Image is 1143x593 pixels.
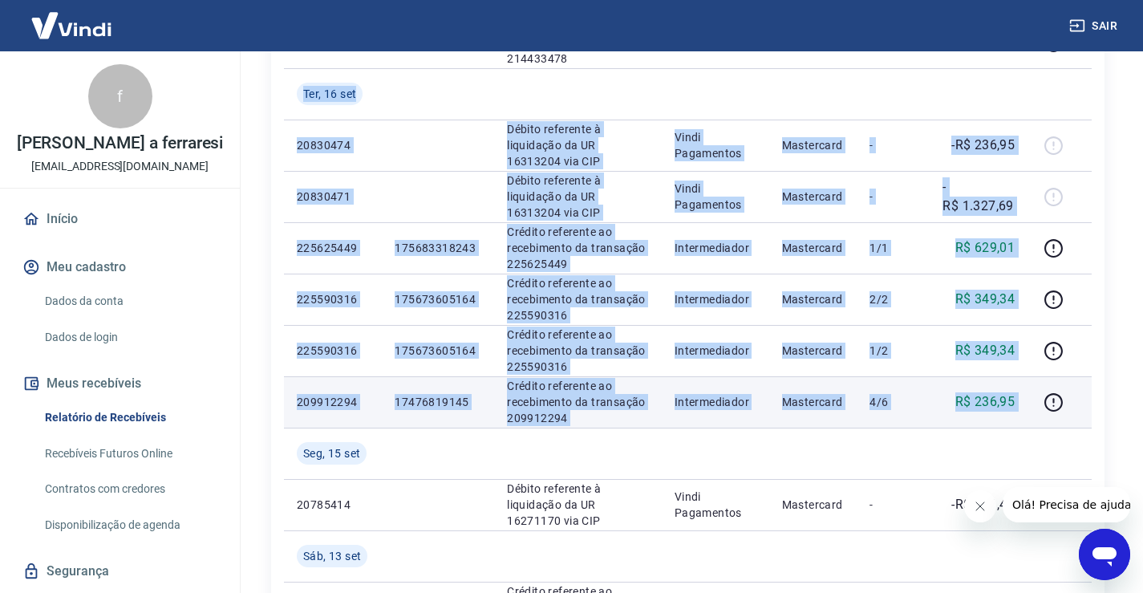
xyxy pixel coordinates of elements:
p: 20830474 [297,137,369,153]
p: 2/2 [869,291,917,307]
span: Sáb, 13 set [303,548,361,564]
p: R$ 236,95 [955,392,1015,412]
p: -R$ 1.327,69 [942,177,1015,216]
p: 4/6 [869,394,917,410]
a: Segurança [19,554,221,589]
p: 225590316 [297,291,369,307]
p: Mastercard [782,343,845,359]
p: - [869,497,917,513]
p: 225590316 [297,343,369,359]
a: Disponibilização de agenda [39,509,221,542]
p: Vindi Pagamentos [675,129,756,161]
p: R$ 349,34 [955,341,1015,360]
p: Mastercard [782,189,845,205]
p: Intermediador [675,291,756,307]
iframe: Fechar mensagem [964,490,996,522]
p: Mastercard [782,394,845,410]
p: -R$ 271,44 [951,495,1015,514]
p: 1/1 [869,240,917,256]
a: Dados da conta [39,285,221,318]
p: -R$ 236,95 [951,136,1015,155]
p: R$ 629,01 [955,238,1015,258]
p: Crédito referente ao recebimento da transação 225590316 [507,327,649,375]
button: Meus recebíveis [19,366,221,401]
p: Crédito referente ao recebimento da transação 225625449 [507,224,649,272]
p: 225625449 [297,240,369,256]
p: Crédito referente ao recebimento da transação 209912294 [507,378,649,426]
p: Débito referente à liquidação da UR 16271170 via CIP [507,481,649,529]
a: Dados de login [39,321,221,354]
p: Vindi Pagamentos [675,489,756,521]
p: Mastercard [782,137,845,153]
p: - [869,189,917,205]
p: Mastercard [782,291,845,307]
span: Seg, 15 set [303,445,360,461]
p: 20830471 [297,189,369,205]
p: 17476819145 [395,394,481,410]
p: Intermediador [675,343,756,359]
p: [EMAIL_ADDRESS][DOMAIN_NAME] [31,158,209,175]
button: Meu cadastro [19,250,221,285]
p: Crédito referente ao recebimento da transação 225590316 [507,275,649,323]
p: Débito referente à liquidação da UR 16313204 via CIP [507,121,649,169]
div: f [88,64,152,128]
p: Vindi Pagamentos [675,181,756,213]
a: Contratos com credores [39,473,221,506]
iframe: Botão para abrir a janela de mensagens [1079,529,1130,580]
p: - [869,137,917,153]
a: Relatório de Recebíveis [39,401,221,434]
p: 175673605164 [395,291,481,307]
p: Débito referente à liquidação da UR 16313204 via CIP [507,173,649,221]
button: Sair [1066,11,1124,41]
p: [PERSON_NAME] a ferraresi [17,135,224,152]
p: 209912294 [297,394,369,410]
a: Início [19,201,221,237]
p: 20785414 [297,497,369,513]
p: R$ 349,34 [955,290,1015,309]
p: Mastercard [782,240,845,256]
span: Ter, 16 set [303,86,356,102]
img: Vindi [19,1,124,50]
p: Intermediador [675,240,756,256]
p: 175673605164 [395,343,481,359]
p: Mastercard [782,497,845,513]
p: Intermediador [675,394,756,410]
p: 1/2 [869,343,917,359]
a: Recebíveis Futuros Online [39,437,221,470]
p: 175683318243 [395,240,481,256]
iframe: Mensagem da empresa [1003,487,1130,522]
span: Olá! Precisa de ajuda? [10,11,135,24]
